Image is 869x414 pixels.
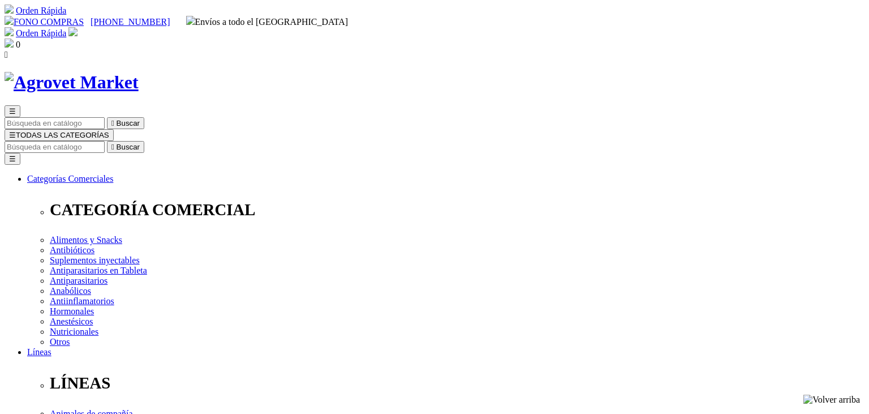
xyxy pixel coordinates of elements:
span: Buscar [117,119,140,127]
a: Orden Rápida [16,6,66,15]
i:  [111,119,114,127]
button:  Buscar [107,141,144,153]
a: Líneas [27,347,51,357]
button: ☰ [5,153,20,165]
a: Alimentos y Snacks [50,235,122,245]
a: Orden Rápida [16,28,66,38]
img: phone.svg [5,16,14,25]
button: ☰ [5,105,20,117]
a: Antiparasitarios [50,276,107,285]
img: Agrovet Market [5,72,139,93]
input: Buscar [5,141,105,153]
i:  [5,50,8,59]
a: Suplementos inyectables [50,255,140,265]
a: FONO COMPRAS [5,17,84,27]
img: shopping-bag.svg [5,39,14,48]
span: Buscar [117,143,140,151]
button: ☰TODAS LAS CATEGORÍAS [5,129,114,141]
span: ☰ [9,131,16,139]
a: Antibióticos [50,245,94,255]
i:  [111,143,114,151]
a: Otros [50,337,70,347]
img: delivery-truck.svg [186,16,195,25]
a: Categorías Comerciales [27,174,113,183]
a: Nutricionales [50,327,98,336]
span: 0 [16,40,20,49]
a: [PHONE_NUMBER] [91,17,170,27]
a: Antiparasitarios en Tableta [50,266,147,275]
img: shopping-cart.svg [5,27,14,36]
a: Anabólicos [50,286,91,296]
button:  Buscar [107,117,144,129]
p: LÍNEAS [50,374,864,392]
a: Hormonales [50,306,94,316]
p: CATEGORÍA COMERCIAL [50,200,864,219]
span: Envíos a todo el [GEOGRAPHIC_DATA] [186,17,349,27]
img: shopping-cart.svg [5,5,14,14]
a: Antiinflamatorios [50,296,114,306]
img: user.svg [68,27,78,36]
span: ☰ [9,107,16,116]
img: Volver arriba [803,395,860,405]
input: Buscar [5,117,105,129]
a: Acceda a su cuenta de cliente [68,28,78,38]
a: Anestésicos [50,317,93,326]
